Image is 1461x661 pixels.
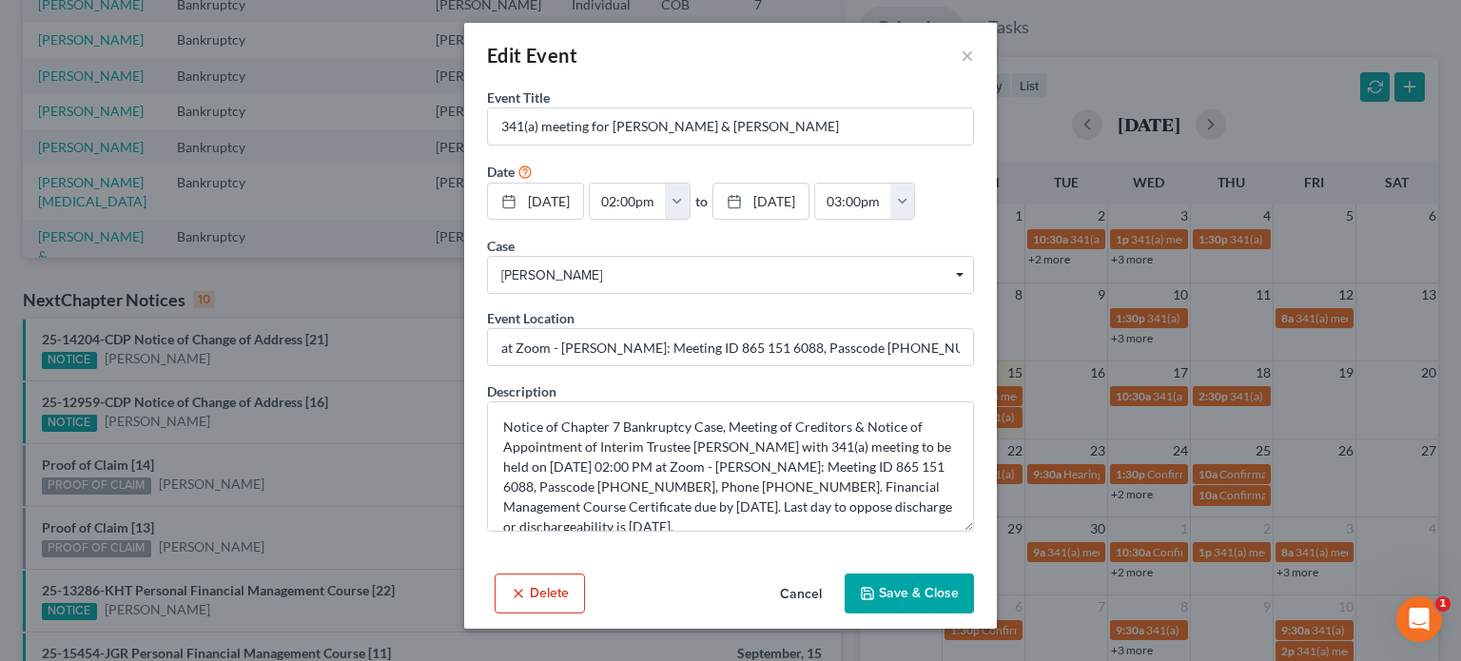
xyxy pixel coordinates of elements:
[961,44,974,67] button: ×
[488,184,583,220] a: [DATE]
[488,108,973,145] input: Enter event name...
[487,44,577,67] span: Edit Event
[495,574,585,613] button: Delete
[695,191,708,211] label: to
[487,256,974,294] span: Select box activate
[590,184,666,220] input: -- : --
[488,329,973,365] input: Enter location...
[1435,596,1451,612] span: 1
[487,162,515,182] label: Date
[487,308,575,328] label: Event Location
[501,265,960,285] span: [PERSON_NAME]
[713,184,808,220] a: [DATE]
[487,89,550,106] span: Event Title
[1396,596,1442,642] iframe: Intercom live chat
[765,575,837,613] button: Cancel
[487,381,556,401] label: Description
[487,236,515,256] label: Case
[845,574,974,613] button: Save & Close
[815,184,891,220] input: -- : --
